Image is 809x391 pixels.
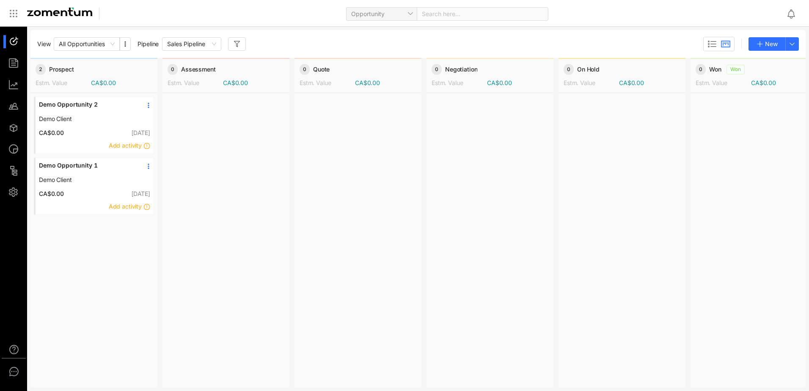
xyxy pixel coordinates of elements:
[39,100,136,109] span: Demo Opportunity 2
[709,65,721,74] span: Won
[351,8,412,20] span: Opportunity
[432,64,442,75] span: 0
[59,38,115,50] span: All Opportunities
[487,79,512,87] span: CA$0.00
[49,65,74,74] span: Prospect
[131,190,150,197] span: [DATE]
[91,79,116,87] span: CA$0.00
[39,161,136,176] a: Demo Opportunity 1
[138,40,159,48] span: Pipeline
[109,203,142,210] span: Add activity
[131,129,150,136] span: [DATE]
[786,4,803,23] div: Notifications
[36,64,46,75] span: 2
[167,38,216,50] span: Sales Pipeline
[109,142,142,149] span: Add activity
[39,161,136,170] span: Demo Opportunity 1
[696,79,727,86] span: Estm. Value
[300,79,331,86] span: Estm. Value
[37,40,50,48] span: View
[181,65,216,74] span: Assessment
[36,79,67,86] span: Estm. Value
[39,115,72,123] span: Demo Client
[577,65,600,74] span: On Hold
[36,129,64,137] span: CA$0.00
[355,79,380,87] span: CA$0.00
[564,79,595,86] span: Estm. Value
[300,64,310,75] span: 0
[751,79,776,87] span: CA$0.00
[432,79,463,86] span: Estm. Value
[726,65,745,74] span: Won
[34,157,154,215] div: Demo Opportunity 1Demo ClientCA$0.00[DATE]Add activity
[168,64,178,75] span: 0
[313,65,330,74] span: Quote
[34,96,154,154] div: Demo Opportunity 2Demo ClientCA$0.00[DATE]Add activity
[39,100,136,115] a: Demo Opportunity 2
[168,79,199,86] span: Estm. Value
[445,65,477,74] span: Negotiation
[765,39,778,49] span: New
[619,79,644,87] span: CA$0.00
[748,37,786,51] button: New
[27,8,92,16] img: Zomentum Logo
[39,176,72,184] span: Demo Client
[696,64,706,75] span: 0
[36,190,64,198] span: CA$0.00
[223,79,248,87] span: CA$0.00
[564,64,574,75] span: 0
